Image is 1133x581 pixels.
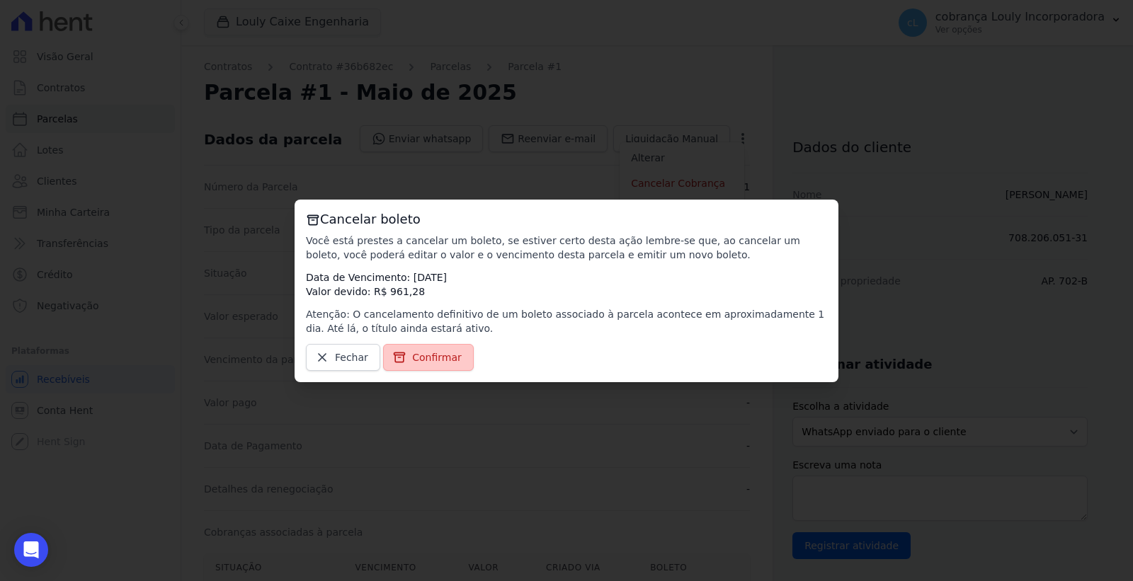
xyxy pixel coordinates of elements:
p: Atenção: O cancelamento definitivo de um boleto associado à parcela acontece em aproximadamente 1... [306,307,827,335]
p: Você está prestes a cancelar um boleto, se estiver certo desta ação lembre-se que, ao cancelar um... [306,234,827,262]
span: Fechar [335,350,368,364]
h3: Cancelar boleto [306,211,827,228]
span: Confirmar [412,350,462,364]
div: Open Intercom Messenger [14,533,48,567]
a: Fechar [306,344,380,371]
a: Confirmar [383,344,474,371]
p: Data de Vencimento: [DATE] Valor devido: R$ 961,28 [306,270,827,299]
